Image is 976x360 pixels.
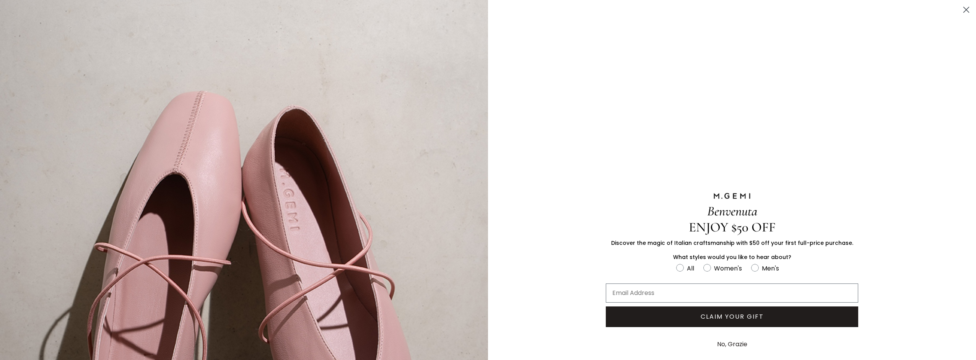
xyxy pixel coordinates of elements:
[713,192,751,199] img: M.GEMI
[611,239,853,247] span: Discover the magic of Italian craftsmanship with $50 off your first full-price purchase.
[689,219,776,235] span: ENJOY $50 OFF
[713,335,751,354] button: No, Grazie
[707,203,757,219] span: Benvenuta
[714,264,742,273] div: Women's
[673,253,791,261] span: What styles would you like to hear about?
[960,3,973,16] button: Close dialog
[687,264,694,273] div: All
[606,283,858,303] input: Email Address
[762,264,779,273] div: Men's
[606,306,858,327] button: CLAIM YOUR GIFT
